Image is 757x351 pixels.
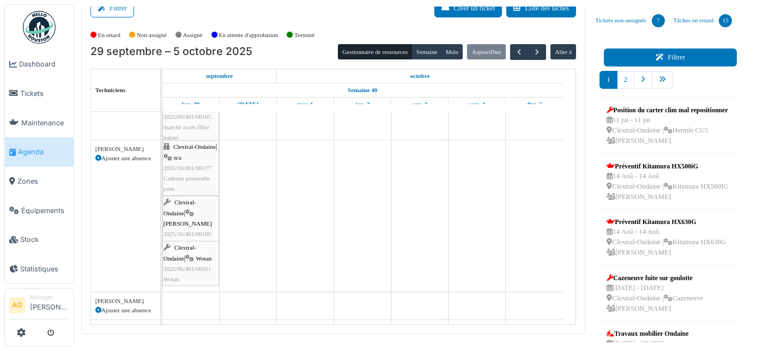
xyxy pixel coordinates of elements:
[345,83,380,97] a: Semaine 40
[467,44,505,59] button: Aujourd'hui
[163,113,211,120] span: 2025/09/461/00165
[18,147,69,157] span: Agenda
[411,44,441,59] button: Semaine
[5,196,74,225] a: Équipements
[669,6,737,35] a: Tâches en retard
[219,31,278,40] label: En attente d'approbation
[607,161,728,171] div: Préventif Kitamura HX500iG
[604,159,731,205] a: Préventif Kitamura HX500iG 14 Aoû - 14 Aoû Clextral-Ondaine |Kitamura HX500IG [PERSON_NAME]
[591,6,669,35] a: Tickets non-assignés
[719,14,732,27] div: 15
[599,71,741,98] nav: pager
[607,171,728,203] div: 14 Aoû - 14 Aoû Clextral-Ondaine | Kitamura HX500IG [PERSON_NAME]
[607,329,688,338] div: Travaux mobilier Ondaine
[95,144,156,154] div: [PERSON_NAME]
[5,50,74,79] a: Dashboard
[599,71,617,89] a: 1
[9,293,69,319] a: AG Manager[PERSON_NAME]
[183,31,203,40] label: Assigné
[98,31,120,40] label: En retard
[174,154,181,161] span: n/a
[524,98,546,111] a: 5 octobre 2025
[295,98,316,111] a: 1 octobre 2025
[30,293,69,301] div: Manager
[163,80,218,143] div: |
[528,44,546,60] button: Suivant
[163,197,218,250] div: |
[137,31,167,40] label: Non assigné
[408,69,433,83] a: 1 octobre 2025
[466,98,488,111] a: 4 octobre 2025
[5,137,74,167] a: Agenda
[441,44,463,59] button: Mois
[95,296,156,306] div: [PERSON_NAME]
[294,31,314,40] label: Terminé
[163,244,196,261] span: Clextral-Ondaine
[604,214,729,261] a: Préventif Kitamura HX630G 14 Aoû - 14 Aoû Clextral-Ondaine |Kitamura HX630G [PERSON_NAME]
[163,142,218,194] div: |
[604,102,731,149] a: Position du carter clim mal repositionner 11 jui - 11 jui Clextral-Ondaine |Hermle CU5 [PERSON_NAME]
[30,293,69,317] li: [PERSON_NAME]
[179,98,202,111] a: 29 septembre 2025
[604,270,706,317] a: Cazeneuve fuite sur goulotte [DATE] - [DATE] Clextral-Ondaine |Cazeneuve [PERSON_NAME]
[19,59,69,69] span: Dashboard
[163,199,196,216] span: Clextral-Ondaine
[9,297,26,313] li: AG
[607,105,728,115] div: Position du carter clim mal repositionner
[196,255,211,262] span: Wotan
[17,176,69,186] span: Zones
[95,306,156,315] div: Ajouter une absence
[163,265,211,272] span: 2025/06/461/00051
[607,283,703,314] div: [DATE] - [DATE] Clextral-Ondaine | Cazeneuve [PERSON_NAME]
[338,44,412,59] button: Gestionnaire de ressources
[607,217,726,227] div: Préventif Kitamura HX630G
[95,87,126,93] span: Techniciens
[163,276,179,282] span: Wotan
[173,143,216,150] span: Clextral-Ondaine
[163,231,211,237] span: 2025/10/461/00180
[510,44,528,60] button: Précédent
[652,14,665,27] div: 7
[203,69,236,83] a: 29 septembre 2025
[23,11,56,44] img: Badge_color-CXgf-gQk.svg
[20,88,69,99] span: Tickets
[604,49,737,66] button: Filtrer
[353,98,372,111] a: 2 octobre 2025
[5,108,74,137] a: Maintenance
[21,205,69,216] span: Équipements
[21,118,69,128] span: Maintenance
[607,115,728,147] div: 11 jui - 11 jui Clextral-Ondaine | Hermle CU5 [PERSON_NAME]
[5,225,74,255] a: Stock
[163,175,210,192] span: Cadenas passerelle pont
[95,154,156,163] div: Ajouter une absence
[163,220,212,227] span: [PERSON_NAME]
[163,165,211,171] span: 2025/10/461/00177
[5,255,74,284] a: Statistiques
[235,98,261,111] a: 30 septembre 2025
[20,234,69,245] span: Stock
[550,44,576,59] button: Aller à
[409,98,430,111] a: 3 octobre 2025
[607,227,726,258] div: 14 Aoû - 14 Aoû Clextral-Ondaine | Kitamura HX630G [PERSON_NAME]
[90,45,252,58] h2: 29 septembre – 5 octobre 2025
[163,124,209,141] span: marché accès filtre papier
[20,264,69,274] span: Statistiques
[163,243,218,285] div: |
[617,71,634,89] a: 2
[5,79,74,108] a: Tickets
[607,273,703,283] div: Cazeneuve fuite sur goulotte
[5,167,74,196] a: Zones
